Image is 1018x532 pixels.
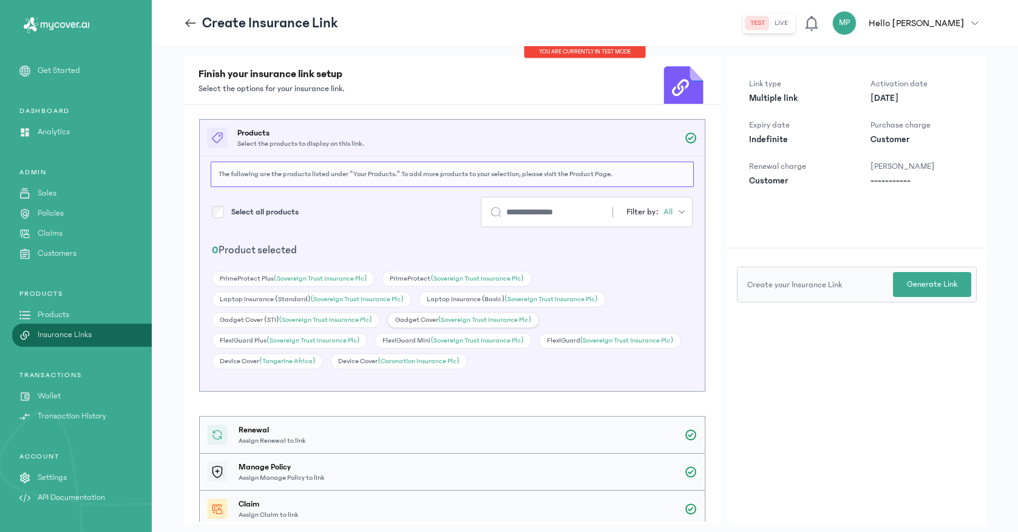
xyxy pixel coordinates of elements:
p: Create Insurance Link [202,13,338,33]
span: (Sovereign Trust Insurance Plc) [430,336,523,344]
div: PrimeProtect [382,271,531,287]
div: PrimeProtect Plus [212,271,375,287]
span: (Sovereign Trust Insurance Plc) [310,295,403,303]
p: Settings [38,471,67,484]
p: Products [38,309,69,321]
span: 0 [212,244,219,256]
p: [DATE] [870,92,965,104]
p: Assign Claim to link [239,510,299,520]
button: Generate Link [893,272,971,297]
p: Multiple link [749,92,843,104]
h3: Finish your insurance link setup [199,66,344,83]
div: Device Cover [330,353,467,369]
p: Activation date [870,78,965,90]
div: FlexiGuard Mini [375,333,531,349]
button: live [770,16,793,30]
p: Claims [38,227,63,240]
h3: Claim [239,498,299,510]
p: Generate Link [907,278,957,291]
p: Purchase charge [870,119,965,131]
div: FlexiGuard [539,333,681,349]
h3: Renewal [239,424,306,436]
div: Gadget Cover [387,312,539,328]
p: Hello [PERSON_NAME] [869,16,964,30]
div: Gadget Cover (STI) [212,312,380,328]
p: Customer [870,134,965,146]
p: Expiry date [749,119,843,131]
p: [PERSON_NAME] [870,160,965,172]
p: API Documentation [38,491,105,504]
h3: Product selected [212,242,693,259]
h3: Manage Policy [239,461,325,473]
h5: Products [237,127,364,139]
span: All [663,206,673,218]
p: Transaction History [38,410,106,423]
div: Filter by: [626,206,686,218]
p: Customer [749,175,843,187]
p: Select the products to display on this link. [237,139,364,149]
p: Policies [38,207,64,220]
p: Assign Manage Policy to link [239,473,325,483]
div: Laptop Insurance (Standard) [212,292,412,307]
button: Filter by:All [620,202,692,222]
p: Link type [749,78,843,90]
p: Analytics [38,126,70,138]
span: (Sovereign Trust Insurance Plc) [438,316,531,324]
div: MP [832,11,857,35]
div: Device Cover [212,353,323,369]
p: Indefinite [749,134,843,146]
button: test [745,16,770,30]
p: Customers [38,247,76,260]
p: Create your Insurance Link [747,279,865,291]
button: MPHello [PERSON_NAME] [832,11,986,35]
p: Renewal charge [749,160,843,172]
div: You are currently in TEST MODE [524,46,646,58]
label: Select all products [231,206,299,218]
p: Insurance Links [38,329,92,341]
span: (Tangerine Africa) [259,357,315,365]
p: Wallet [38,390,61,403]
div: FlexiGuard Plus [212,333,367,349]
p: ----------- [870,175,965,187]
span: (Sovereign Trust Insurance Plc) [504,295,597,303]
span: (Sovereign Trust Insurance Plc) [580,336,673,344]
p: Assign Renewal to link [239,436,306,446]
p: Get Started [38,64,80,77]
p: Select the options for your insurance link. [199,83,344,95]
span: (Sovereign Trust Insurance Plc) [274,275,367,282]
p: Sales [38,187,56,200]
span: (Sovereign Trust Insurance Plc) [266,336,359,344]
span: (Sovereign Trust Insurance Plc) [430,275,523,282]
span: (Sovereign Trust Insurance Plc) [279,316,372,324]
div: Laptop Insurance (Basic) [419,292,606,307]
span: (Coronation Insurance Plc) [378,357,459,365]
p: The following are the products listed under "Your Products." To add more products to your selecti... [219,169,686,179]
